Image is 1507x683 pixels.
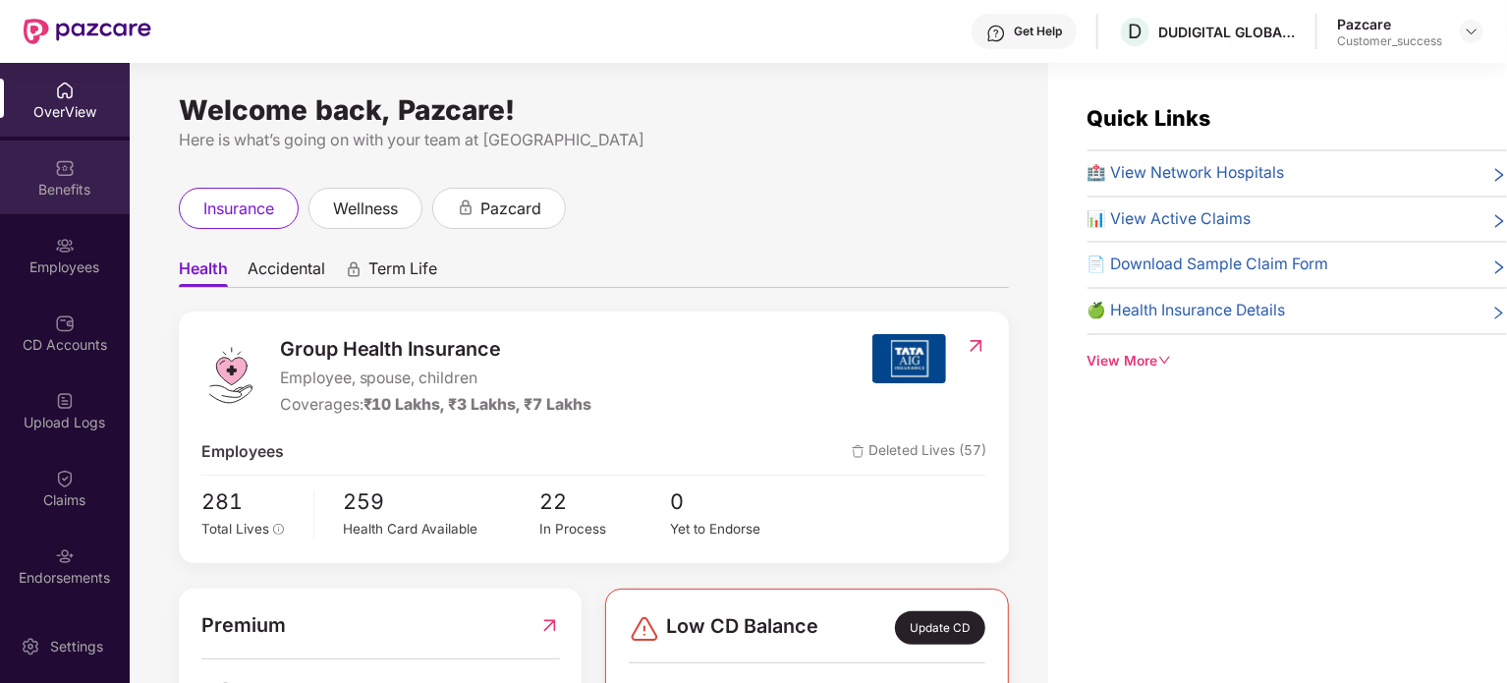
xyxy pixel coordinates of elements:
span: Group Health Insurance [280,334,592,365]
span: ₹10 Lakhs, ₹3 Lakhs, ₹7 Lakhs [363,395,592,414]
img: logo [201,346,260,405]
span: Low CD Balance [666,611,818,645]
div: Customer_success [1337,33,1442,49]
img: deleteIcon [852,445,865,458]
img: svg+xml;base64,PHN2ZyBpZD0iRW1wbG95ZWVzIiB4bWxucz0iaHR0cDovL3d3dy53My5vcmcvMjAwMC9zdmciIHdpZHRoPS... [55,236,75,256]
div: View More [1088,351,1507,372]
span: 📊 View Active Claims [1088,207,1252,232]
span: Health [179,258,228,287]
span: pazcard [480,197,541,221]
span: insurance [203,197,274,221]
span: right [1491,165,1507,186]
div: Welcome back, Pazcare! [179,102,1009,118]
span: 22 [539,485,670,519]
img: svg+xml;base64,PHN2ZyBpZD0iSGVscC0zMngzMiIgeG1sbnM9Imh0dHA6Ly93d3cudzMub3JnLzIwMDAvc3ZnIiB3aWR0aD... [986,24,1006,43]
div: Coverages: [280,393,592,418]
div: DUDIGITAL GLOBAL LIMITED [1158,23,1296,41]
span: Premium [201,610,286,641]
span: Deleted Lives (57) [852,440,986,465]
img: svg+xml;base64,PHN2ZyBpZD0iU2V0dGluZy0yMHgyMCIgeG1sbnM9Imh0dHA6Ly93d3cudzMub3JnLzIwMDAvc3ZnIiB3aW... [21,637,40,656]
span: Total Lives [201,521,269,537]
div: In Process [539,519,670,540]
span: Employee, spouse, children [280,367,592,391]
img: insurerIcon [872,334,946,383]
span: 📄 Download Sample Claim Form [1088,253,1329,277]
img: New Pazcare Logo [24,19,151,44]
img: svg+xml;base64,PHN2ZyBpZD0iVXBsb2FkX0xvZ3MiIGRhdGEtbmFtZT0iVXBsb2FkIExvZ3MiIHhtbG5zPSJodHRwOi8vd3... [55,391,75,411]
img: svg+xml;base64,PHN2ZyBpZD0iRGFuZ2VyLTMyeDMyIiB4bWxucz0iaHR0cDovL3d3dy53My5vcmcvMjAwMC9zdmciIHdpZH... [629,613,660,645]
img: svg+xml;base64,PHN2ZyBpZD0iRHJvcGRvd24tMzJ4MzIiIHhtbG5zPSJodHRwOi8vd3d3LnczLm9yZy8yMDAwL3N2ZyIgd2... [1464,24,1479,39]
img: RedirectIcon [966,336,986,356]
span: 🍏 Health Insurance Details [1088,299,1286,323]
div: Yet to Endorse [671,519,802,540]
span: 281 [201,485,300,519]
span: right [1491,211,1507,232]
img: svg+xml;base64,PHN2ZyBpZD0iQ0RfQWNjb3VudHMiIGRhdGEtbmFtZT0iQ0QgQWNjb3VudHMiIHhtbG5zPSJodHRwOi8vd3... [55,313,75,333]
img: svg+xml;base64,PHN2ZyBpZD0iQ2xhaW0iIHhtbG5zPSJodHRwOi8vd3d3LnczLm9yZy8yMDAwL3N2ZyIgd2lkdGg9IjIwIi... [55,469,75,488]
span: wellness [333,197,398,221]
img: RedirectIcon [539,610,560,641]
div: Health Card Available [344,519,540,540]
div: Here is what’s going on with your team at [GEOGRAPHIC_DATA] [179,128,1009,152]
span: Employees [201,440,284,465]
span: 0 [671,485,802,519]
img: svg+xml;base64,PHN2ZyBpZD0iQmVuZWZpdHMiIHhtbG5zPSJodHRwOi8vd3d3LnczLm9yZy8yMDAwL3N2ZyIgd2lkdGg9Ij... [55,158,75,178]
div: Update CD [895,611,985,645]
div: Pazcare [1337,15,1442,33]
span: 259 [344,485,540,519]
span: Accidental [248,258,325,287]
img: svg+xml;base64,PHN2ZyBpZD0iSG9tZSIgeG1sbnM9Imh0dHA6Ly93d3cudzMub3JnLzIwMDAvc3ZnIiB3aWR0aD0iMjAiIG... [55,81,75,100]
span: right [1491,303,1507,323]
div: animation [345,260,363,278]
span: right [1491,256,1507,277]
span: D [1129,20,1143,43]
span: down [1158,354,1172,368]
div: Settings [44,637,109,656]
div: animation [457,199,474,216]
span: info-circle [273,524,285,536]
span: 🏥 View Network Hospitals [1088,161,1285,186]
span: Quick Links [1088,105,1211,131]
div: Get Help [1014,24,1062,39]
span: Term Life [368,258,437,287]
img: svg+xml;base64,PHN2ZyBpZD0iRW5kb3JzZW1lbnRzIiB4bWxucz0iaHR0cDovL3d3dy53My5vcmcvMjAwMC9zdmciIHdpZH... [55,546,75,566]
